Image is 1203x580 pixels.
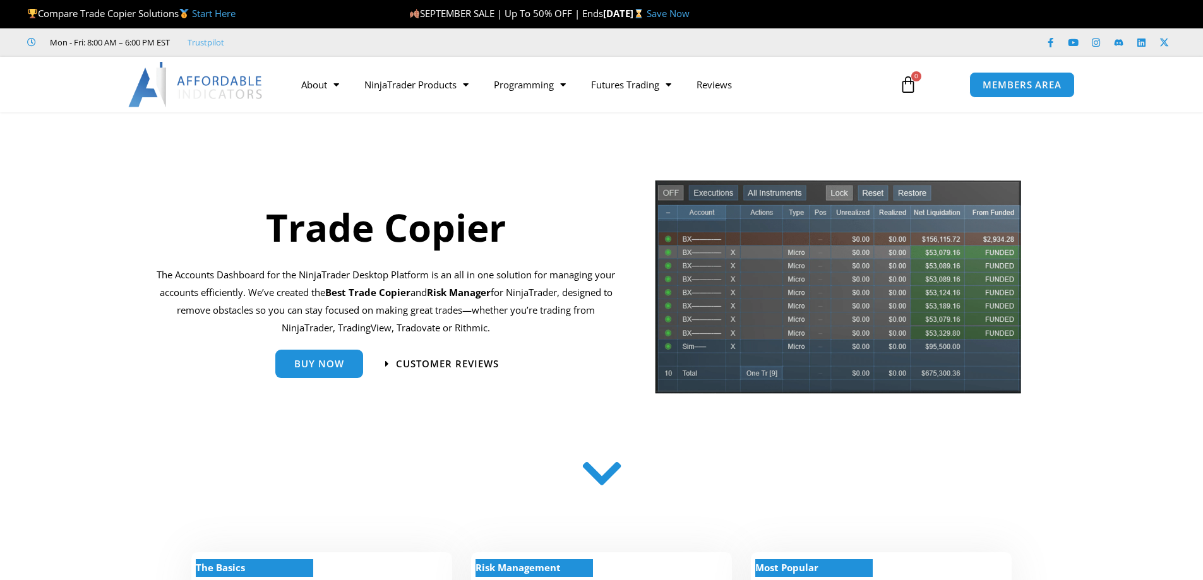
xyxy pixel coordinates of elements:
span: Customer Reviews [396,359,499,369]
a: Futures Trading [578,70,684,99]
a: NinjaTrader Products [352,70,481,99]
span: MEMBERS AREA [983,80,1062,90]
nav: Menu [289,70,885,99]
a: Reviews [684,70,745,99]
a: MEMBERS AREA [969,72,1075,98]
strong: Risk Management [476,561,561,574]
a: Start Here [192,7,236,20]
img: LogoAI | Affordable Indicators – NinjaTrader [128,62,264,107]
img: ⌛ [634,9,643,18]
strong: Most Popular [755,561,818,574]
strong: [DATE] [603,7,647,20]
img: tradecopier | Affordable Indicators – NinjaTrader [654,179,1022,404]
a: Customer Reviews [385,359,499,369]
strong: The Basics [196,561,245,574]
a: 0 [880,66,936,103]
a: Programming [481,70,578,99]
img: 🍂 [410,9,419,18]
span: 0 [911,71,921,81]
a: Buy Now [275,350,363,378]
h1: Trade Copier [157,201,616,254]
strong: Risk Manager [427,286,491,299]
a: Trustpilot [188,35,224,50]
img: 🥇 [179,9,189,18]
span: SEPTEMBER SALE | Up To 50% OFF | Ends [409,7,603,20]
span: Buy Now [294,359,344,369]
span: Mon - Fri: 8:00 AM – 6:00 PM EST [47,35,170,50]
a: Save Now [647,7,690,20]
img: 🏆 [28,9,37,18]
b: Best Trade Copier [325,286,410,299]
span: Compare Trade Copier Solutions [27,7,236,20]
a: About [289,70,352,99]
p: The Accounts Dashboard for the NinjaTrader Desktop Platform is an all in one solution for managin... [157,266,616,336]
